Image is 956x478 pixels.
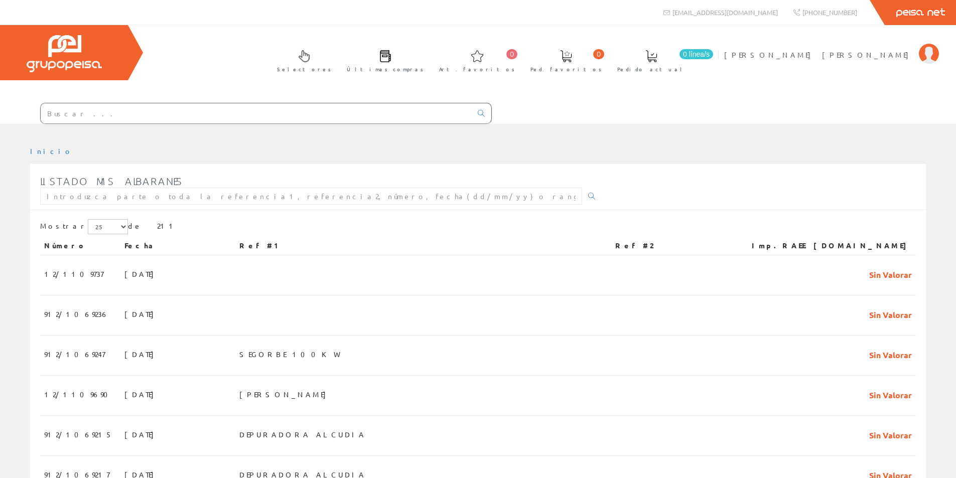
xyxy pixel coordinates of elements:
span: [PHONE_NUMBER] [802,8,857,17]
span: [EMAIL_ADDRESS][DOMAIN_NAME] [672,8,778,17]
span: Sin Valorar [869,386,912,403]
th: Ref #1 [235,237,611,255]
span: [DATE] [124,346,159,363]
span: [DATE] [124,386,159,403]
span: Pedido actual [617,64,686,74]
span: 912/1069236 [44,305,109,323]
th: Número [40,237,120,255]
th: Imp.RAEE [734,237,809,255]
select: Mostrar [88,219,128,234]
span: 912/1069247 [44,346,105,363]
th: Fecha [120,237,235,255]
span: 912/1069215 [44,426,112,443]
span: 0 línea/s [679,49,713,59]
a: Inicio [30,146,73,155]
span: [DATE] [124,305,159,323]
span: Art. favoritos [439,64,515,74]
span: Sin Valorar [869,346,912,363]
span: Selectores [277,64,331,74]
span: Listado mis albaranes [40,175,183,187]
span: [DATE] [124,426,159,443]
span: Sin Valorar [869,305,912,323]
span: SEGORBE 100KW [239,346,340,363]
th: Ref #2 [611,237,734,255]
label: Mostrar [40,219,128,234]
span: 0 [506,49,517,59]
img: Grupo Peisa [27,35,102,72]
span: Ped. favoritos [530,64,602,74]
th: [DOMAIN_NAME] [809,237,916,255]
span: [PERSON_NAME] [239,386,331,403]
span: 0 [593,49,604,59]
a: Últimas compras [337,42,429,78]
span: 12/1109690 [44,386,114,403]
span: Últimas compras [347,64,424,74]
span: Sin Valorar [869,426,912,443]
input: Buscar ... [41,103,472,123]
div: de 211 [40,219,916,237]
a: Selectores [267,42,336,78]
span: DEPURADORA ALCUDIA [239,426,366,443]
span: [DATE] [124,265,159,282]
a: [PERSON_NAME] [PERSON_NAME] [724,42,939,51]
span: Sin Valorar [869,265,912,282]
span: 12/1109737 [44,265,103,282]
input: Introduzca parte o toda la referencia1, referencia2, número, fecha(dd/mm/yy) o rango de fechas(dd... [40,188,582,205]
span: [PERSON_NAME] [PERSON_NAME] [724,50,914,60]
